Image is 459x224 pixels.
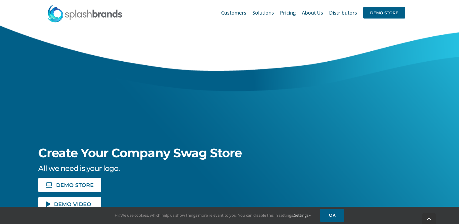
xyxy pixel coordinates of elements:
[302,10,323,15] span: About Us
[38,178,101,192] a: DEMO STORE
[294,212,311,218] a: Settings
[38,164,120,173] span: All we need is your logo.
[221,10,246,15] span: Customers
[38,145,242,160] span: Create Your Company Swag Store
[363,7,405,19] span: DEMO STORE
[329,3,357,22] a: Distributors
[54,202,91,207] span: DEMO VIDEO
[363,3,405,22] a: DEMO STORE
[320,209,344,222] a: OK
[115,212,311,218] span: Hi! We use cookies, which help us show things more relevant to you. You can disable this in setti...
[47,4,123,22] img: SplashBrands.com Logo
[221,3,246,22] a: Customers
[280,3,296,22] a: Pricing
[329,10,357,15] span: Distributors
[221,3,405,22] nav: Main Menu
[252,10,274,15] span: Solutions
[280,10,296,15] span: Pricing
[56,182,94,188] span: DEMO STORE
